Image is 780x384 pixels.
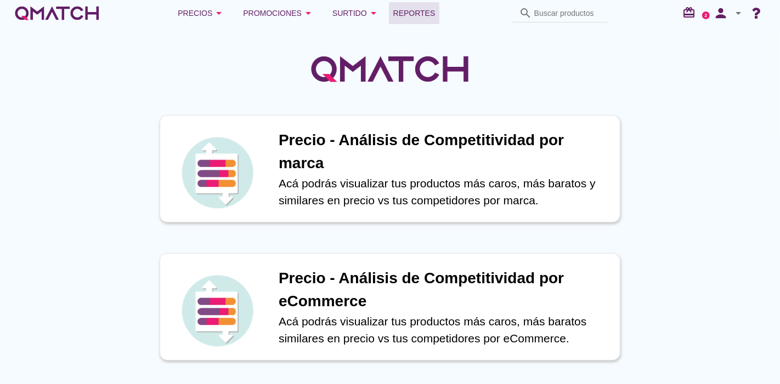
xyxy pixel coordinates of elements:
a: white-qmatch-logo [13,2,101,24]
img: QMatchLogo [308,42,472,96]
div: Promociones [243,7,315,20]
button: Precios [169,2,234,24]
i: arrow_drop_down [212,7,225,20]
i: arrow_drop_down [367,7,380,20]
input: Buscar productos [534,4,601,22]
i: arrow_drop_down [732,7,745,20]
h1: Precio - Análisis de Competitividad por eCommerce [279,267,609,313]
a: 2 [702,12,710,19]
img: icon [179,134,256,211]
a: Reportes [389,2,440,24]
i: arrow_drop_down [302,7,315,20]
button: Promociones [234,2,324,24]
a: iconPrecio - Análisis de Competitividad por eCommerceAcá podrás visualizar tus productos más caro... [144,253,636,360]
a: iconPrecio - Análisis de Competitividad por marcaAcá podrás visualizar tus productos más caros, m... [144,115,636,222]
i: search [519,7,532,20]
div: Precios [178,7,225,20]
i: person [710,5,732,21]
p: Acá podrás visualizar tus productos más caros, más baratos similares en precio vs tus competidore... [279,313,609,347]
text: 2 [705,13,708,18]
p: Acá podrás visualizar tus productos más caros, más baratos y similares en precio vs tus competido... [279,175,609,209]
div: Surtido [332,7,380,20]
button: Surtido [324,2,389,24]
img: icon [179,272,256,349]
i: redeem [682,6,700,19]
h1: Precio - Análisis de Competitividad por marca [279,129,609,175]
span: Reportes [393,7,436,20]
